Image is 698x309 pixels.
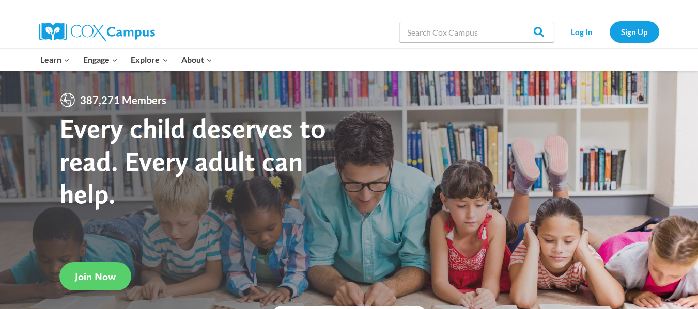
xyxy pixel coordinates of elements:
span: 387,271 Members [76,92,170,108]
nav: Secondary Navigation [560,21,659,42]
a: Sign Up [610,21,659,42]
img: Cox Campus [39,23,155,41]
span: Join Now [75,270,116,283]
input: Search Cox Campus [399,22,554,42]
nav: Primary Navigation [34,49,219,71]
span: Engage [83,53,118,67]
span: Explore [131,53,168,67]
a: Log In [560,21,604,42]
span: About [181,53,212,67]
span: Learn [40,53,70,67]
a: Join Now [59,262,131,290]
strong: Every child deserves to read. Every adult can help. [59,111,326,210]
